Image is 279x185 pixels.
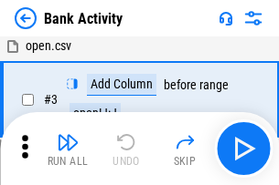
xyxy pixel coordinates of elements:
[174,131,196,153] img: Skip
[242,7,264,29] img: Settings menu
[219,11,233,26] img: Support
[87,74,156,96] div: Add Column
[156,127,214,170] button: Skip
[199,78,229,92] div: range
[48,156,89,167] div: Run All
[174,156,197,167] div: Skip
[26,38,71,53] span: open.csv
[229,134,258,163] img: Main button
[15,7,37,29] img: Back
[70,103,121,125] div: open!J:J
[38,127,97,170] button: Run All
[164,78,197,92] div: before
[44,10,123,27] div: Bank Activity
[44,92,58,107] span: # 3
[57,131,79,153] img: Run All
